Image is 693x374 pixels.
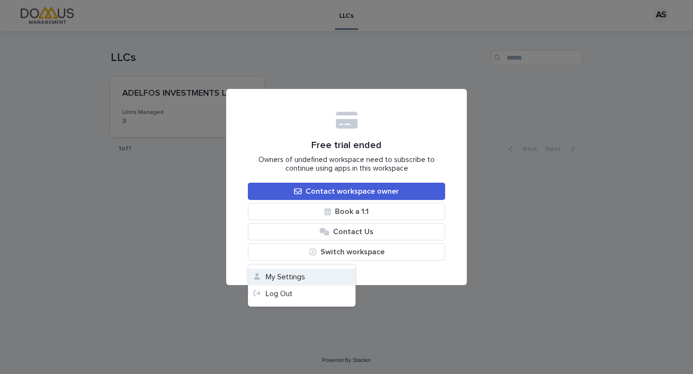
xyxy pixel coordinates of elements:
button: Switch workspace [248,243,445,261]
span: Book a 1:1 [335,208,369,215]
span: Owners of undefined workspace need to subscribe to continue using apps in this workspace [248,156,445,173]
button: Contact Us [248,223,445,240]
span: Contact workspace owner [306,187,399,195]
button: My Settings [248,269,355,286]
a: Log Out [248,286,355,302]
a: Contact workspace owner [248,183,445,200]
a: Book a 1:1 [248,203,445,220]
span: Free trial ended [311,139,382,151]
span: Contact Us [333,228,373,236]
